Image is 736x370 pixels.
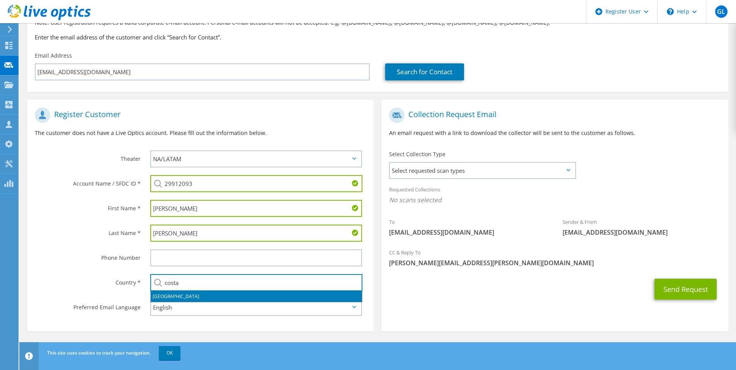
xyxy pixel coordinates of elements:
button: Send Request [654,279,717,300]
span: This site uses cookies to track your navigation. [47,350,151,356]
label: Account Name / SFDC ID * [35,175,141,188]
div: To [381,214,555,240]
svg: \n [667,8,674,15]
label: Country * [35,274,141,286]
span: GL [715,5,728,18]
h3: Enter the email address of the customer and click “Search for Contact”. [35,33,721,41]
p: An email request with a link to download the collector will be sent to the customer as follows. [389,129,720,137]
label: Preferred Email Language [35,299,141,311]
label: Email Address [35,52,72,60]
div: CC & Reply To [381,244,728,271]
span: No scans selected [389,196,720,204]
span: [PERSON_NAME][EMAIL_ADDRESS][PERSON_NAME][DOMAIN_NAME] [389,259,720,267]
h1: Collection Request Email [389,107,716,123]
label: Theater [35,150,141,163]
label: Select Collection Type [389,150,445,158]
label: First Name * [35,200,141,212]
div: Sender & From [555,214,728,240]
span: Select requested scan types [390,163,575,178]
span: [EMAIL_ADDRESS][DOMAIN_NAME] [563,228,721,237]
a: OK [159,346,180,360]
h1: Register Customer [35,107,362,123]
div: Requested Collections [381,181,728,210]
label: Last Name * [35,225,141,237]
span: [EMAIL_ADDRESS][DOMAIN_NAME] [389,228,547,237]
p: The customer does not have a Live Optics account. Please fill out the information below. [35,129,366,137]
li: [GEOGRAPHIC_DATA] [151,291,362,302]
a: Search for Contact [385,63,464,80]
label: Phone Number [35,249,141,262]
